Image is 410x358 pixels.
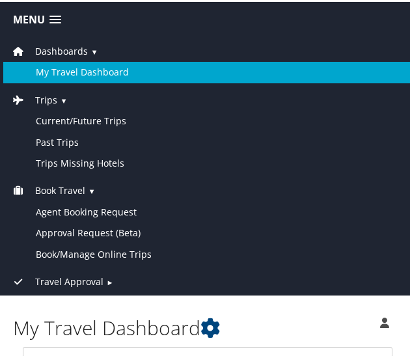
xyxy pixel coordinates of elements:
[10,182,85,195] a: Book Travel
[35,182,85,196] span: Book Travel
[106,275,113,285] span: ►
[90,45,98,55] span: ▼
[13,12,45,24] span: Menu
[60,94,67,103] span: ▼
[10,273,103,286] a: Travel Approval
[10,92,57,104] a: Trips
[10,43,88,55] a: Dashboards
[7,7,68,29] a: Menu
[35,273,103,287] span: Travel Approval
[88,184,95,194] span: ▼
[35,91,57,105] span: Trips
[13,312,305,340] h1: My Travel Dashboard
[35,42,88,57] span: Dashboards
